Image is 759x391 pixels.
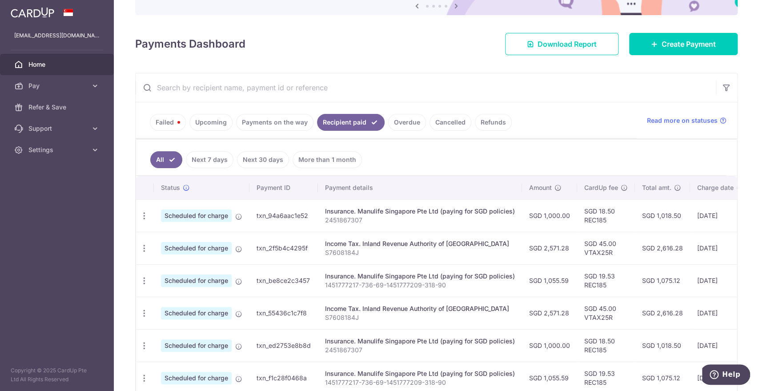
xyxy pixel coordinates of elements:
[150,151,182,168] a: All
[642,183,671,192] span: Total amt.
[28,103,87,112] span: Refer & Save
[647,116,718,125] span: Read more on statuses
[538,39,597,49] span: Download Report
[577,232,635,264] td: SGD 45.00 VTAX25R
[522,329,577,362] td: SGD 1,000.00
[629,33,738,55] a: Create Payment
[249,329,318,362] td: txn_ed2753e8b8d
[318,176,522,199] th: Payment details
[690,232,751,264] td: [DATE]
[529,183,552,192] span: Amount
[136,73,716,102] input: Search by recipient name, payment id or reference
[690,264,751,297] td: [DATE]
[135,36,245,52] h4: Payments Dashboard
[293,151,362,168] a: More than 1 month
[161,210,232,222] span: Scheduled for charge
[161,307,232,319] span: Scheduled for charge
[325,239,515,248] div: Income Tax. Inland Revenue Authority of [GEOGRAPHIC_DATA]
[702,364,750,387] iframe: Opens a widget where you can find more information
[584,183,618,192] span: CardUp fee
[522,232,577,264] td: SGD 2,571.28
[161,242,232,254] span: Scheduled for charge
[635,199,690,232] td: SGD 1,018.50
[317,114,385,131] a: Recipient paid
[522,297,577,329] td: SGD 2,571.28
[325,281,515,290] p: 1451777217-736-69-1451777209-318-90
[325,313,515,322] p: S7608184J
[161,274,232,287] span: Scheduled for charge
[690,297,751,329] td: [DATE]
[635,329,690,362] td: SGD 1,018.50
[28,145,87,154] span: Settings
[577,199,635,232] td: SGD 18.50 REC185
[430,114,471,131] a: Cancelled
[237,151,289,168] a: Next 30 days
[249,297,318,329] td: txn_55436c1c7f8
[249,264,318,297] td: txn_be8ce2c3457
[325,378,515,387] p: 1451777217-736-69-1451777209-318-90
[697,183,734,192] span: Charge date
[161,372,232,384] span: Scheduled for charge
[522,199,577,232] td: SGD 1,000.00
[325,207,515,216] div: Insurance. Manulife Singapore Pte Ltd (paying for SGD policies)
[150,114,186,131] a: Failed
[189,114,233,131] a: Upcoming
[325,248,515,257] p: S7608184J
[28,81,87,90] span: Pay
[249,232,318,264] td: txn_2f5b4c4295f
[28,60,87,69] span: Home
[325,272,515,281] div: Insurance. Manulife Singapore Pte Ltd (paying for SGD policies)
[325,346,515,355] p: 2451867307
[186,151,233,168] a: Next 7 days
[635,264,690,297] td: SGD 1,075.12
[647,116,727,125] a: Read more on statuses
[635,297,690,329] td: SGD 2,616.28
[325,216,515,225] p: 2451867307
[11,7,54,18] img: CardUp
[690,199,751,232] td: [DATE]
[325,337,515,346] div: Insurance. Manulife Singapore Pte Ltd (paying for SGD policies)
[577,329,635,362] td: SGD 18.50 REC185
[249,199,318,232] td: txn_94a6aac1e52
[635,232,690,264] td: SGD 2,616.28
[14,31,100,40] p: [EMAIL_ADDRESS][DOMAIN_NAME]
[388,114,426,131] a: Overdue
[522,264,577,297] td: SGD 1,055.59
[236,114,313,131] a: Payments on the way
[249,176,318,199] th: Payment ID
[690,329,751,362] td: [DATE]
[577,297,635,329] td: SGD 45.00 VTAX25R
[475,114,512,131] a: Refunds
[662,39,716,49] span: Create Payment
[161,339,232,352] span: Scheduled for charge
[325,304,515,313] div: Income Tax. Inland Revenue Authority of [GEOGRAPHIC_DATA]
[505,33,618,55] a: Download Report
[161,183,180,192] span: Status
[577,264,635,297] td: SGD 19.53 REC185
[325,369,515,378] div: Insurance. Manulife Singapore Pte Ltd (paying for SGD policies)
[28,124,87,133] span: Support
